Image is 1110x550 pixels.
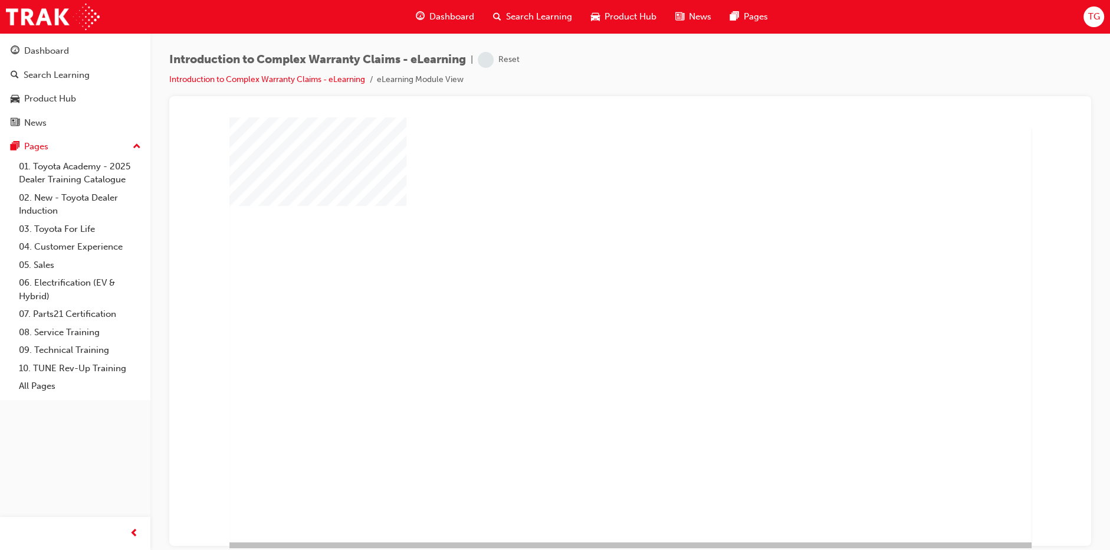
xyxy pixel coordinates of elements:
[14,158,146,189] a: 01. Toyota Academy - 2025 Dealer Training Catalogue
[6,4,100,30] img: Trak
[5,40,146,62] a: Dashboard
[478,52,494,68] span: learningRecordVerb_NONE-icon
[5,136,146,158] button: Pages
[14,341,146,359] a: 09. Technical Training
[721,5,777,29] a: pages-iconPages
[1083,6,1104,27] button: TG
[377,73,464,87] li: eLearning Module View
[11,142,19,152] span: pages-icon
[582,5,666,29] a: car-iconProduct Hub
[730,9,739,24] span: pages-icon
[14,189,146,220] a: 02. New - Toyota Dealer Induction
[14,238,146,256] a: 04. Customer Experience
[5,112,146,134] a: News
[675,9,684,24] span: news-icon
[24,68,90,82] div: Search Learning
[11,118,19,129] span: news-icon
[5,64,146,86] a: Search Learning
[5,38,146,136] button: DashboardSearch LearningProduct HubNews
[11,94,19,104] span: car-icon
[24,116,47,130] div: News
[689,10,711,24] span: News
[14,377,146,395] a: All Pages
[169,53,466,67] span: Introduction to Complex Warranty Claims - eLearning
[14,323,146,342] a: 08. Service Training
[130,526,139,541] span: prev-icon
[24,92,76,106] div: Product Hub
[11,70,19,81] span: search-icon
[14,274,146,305] a: 06. Electrification (EV & Hybrid)
[493,9,501,24] span: search-icon
[666,5,721,29] a: news-iconNews
[498,54,520,66] div: Reset
[24,44,69,58] div: Dashboard
[744,10,768,24] span: Pages
[416,9,425,24] span: guage-icon
[14,359,146,378] a: 10. TUNE Rev-Up Training
[406,5,484,29] a: guage-iconDashboard
[14,220,146,238] a: 03. Toyota For Life
[14,305,146,323] a: 07. Parts21 Certification
[506,10,572,24] span: Search Learning
[591,9,600,24] span: car-icon
[169,74,365,84] a: Introduction to Complex Warranty Claims - eLearning
[1088,10,1099,24] span: TG
[471,53,473,67] span: |
[11,46,19,57] span: guage-icon
[14,256,146,274] a: 05. Sales
[5,88,146,110] a: Product Hub
[429,10,474,24] span: Dashboard
[605,10,656,24] span: Product Hub
[133,139,141,155] span: up-icon
[484,5,582,29] a: search-iconSearch Learning
[24,140,48,153] div: Pages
